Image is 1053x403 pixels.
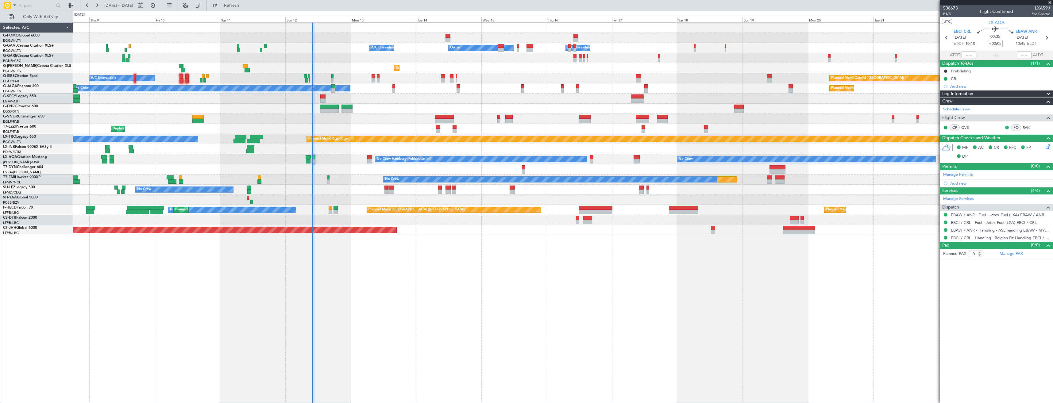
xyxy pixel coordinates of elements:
[416,17,481,22] div: Tue 14
[396,63,497,73] div: Unplanned Maint [GEOGRAPHIC_DATA] ([GEOGRAPHIC_DATA])
[175,205,272,214] div: Planned Maint [GEOGRAPHIC_DATA] ([GEOGRAPHIC_DATA])
[1009,145,1016,151] span: FFC
[808,17,873,22] div: Mon 20
[942,135,1001,142] span: Dispatch Checks and Weather
[3,54,17,58] span: G-GARE
[677,17,742,22] div: Sat 18
[978,145,984,151] span: AC
[962,145,968,151] span: MF
[567,43,593,52] div: A/C Unavailable
[3,69,21,73] a: EGGW/LTN
[1031,187,1040,194] span: (4/4)
[943,196,974,202] a: Manage Services
[3,119,19,124] a: EGLF/FAB
[1016,41,1025,47] span: 10:45
[89,17,155,22] div: Thu 9
[3,190,21,195] a: LFMD/CEQ
[942,60,973,67] span: Dispatch To-Dos
[1031,242,1040,248] span: (0/0)
[3,84,17,88] span: G-JAGA
[368,205,465,214] div: Planned Maint [GEOGRAPHIC_DATA] ([GEOGRAPHIC_DATA])
[3,206,33,209] a: F-HECDFalcon 7X
[3,155,17,159] span: LX-AOA
[1032,5,1050,11] span: LXA59J
[3,129,19,134] a: EGLF/FAB
[3,38,21,43] a: EGGW/LTN
[962,52,976,59] input: --:--
[826,205,923,214] div: Planned Maint [GEOGRAPHIC_DATA] ([GEOGRAPHIC_DATA])
[3,165,43,169] a: T7-DYNChallenger 604
[1016,29,1037,35] span: EBAW ANR
[962,154,968,160] span: DP
[1011,124,1021,131] div: FO
[3,89,21,94] a: EGGW/LTN
[3,109,19,114] a: EGSS/STN
[939,17,1004,22] div: Wed 22
[943,11,958,17] span: P1/3
[351,17,416,22] div: Mon 13
[3,64,37,68] span: G-[PERSON_NAME]
[3,54,54,58] a: G-GARECessna Citation XLS+
[942,90,973,98] span: Leg Information
[679,155,693,164] div: No Crew
[989,19,1005,26] span: LX-AOA
[3,145,15,149] span: LX-INB
[1027,41,1037,47] span: ELDT
[3,196,17,199] span: 9H-YAA
[3,34,40,37] a: G-FOMOGlobal 6000
[3,150,21,154] a: EDLW/DTM
[942,187,958,194] span: Services
[950,124,960,131] div: CP
[943,251,966,257] label: Planned PAX
[942,163,957,170] span: Permits
[3,115,18,118] span: G-VNOR
[91,74,116,83] div: A/C Unavailable
[3,206,17,209] span: F-HECD
[3,84,39,88] a: G-JAGAPhenom 300
[3,99,20,104] a: LGAV/ATH
[137,185,151,194] div: No Crew
[951,76,956,81] div: CB
[1000,251,1023,257] a: Manage PAX
[3,125,16,129] span: T7-LZZI
[3,115,44,118] a: G-VNORChallenger 650
[954,41,964,47] span: ETOT
[980,8,1013,15] div: Flight Confirmed
[3,105,38,108] a: G-ENRGPraetor 600
[831,84,928,93] div: Planned Maint [GEOGRAPHIC_DATA] ([GEOGRAPHIC_DATA])
[385,175,399,184] div: No Crew
[75,84,89,93] div: No Crew
[3,165,17,169] span: T7-DYN
[612,17,677,22] div: Fri 17
[3,105,17,108] span: G-ENRG
[3,200,19,205] a: FCBB/BZV
[3,216,16,220] span: CS-DTR
[3,175,40,179] a: T7-EMIHawker 900XP
[3,226,16,230] span: CS-JHH
[3,34,19,37] span: G-FOMO
[3,59,21,63] a: EGNR/CEG
[3,94,36,98] a: G-SPCYLegacy 650
[3,180,21,185] a: LFMN/NCE
[3,74,15,78] span: G-SIRS
[954,29,971,35] span: EBCI CRL
[951,68,971,74] div: Prebriefing
[19,1,54,10] input: Airport
[3,125,36,129] a: T7-LZZIPraetor 600
[1023,125,1036,130] a: RAK
[481,17,547,22] div: Wed 15
[3,221,19,225] a: LFPB/LBG
[3,94,16,98] span: G-SPCY
[942,19,952,24] button: UTC
[3,48,21,53] a: EGGW/LTN
[74,12,85,17] div: [DATE]
[3,186,15,189] span: 9H-LPZ
[965,41,975,47] span: 10:10
[942,204,959,211] span: Dispatch
[16,15,65,19] span: Only With Activity
[942,242,949,249] span: Pax
[3,210,19,215] a: LFPB/LBG
[3,44,54,48] a: G-GAALCessna Citation XLS+
[3,135,16,139] span: LX-TRO
[3,44,17,48] span: G-GAAL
